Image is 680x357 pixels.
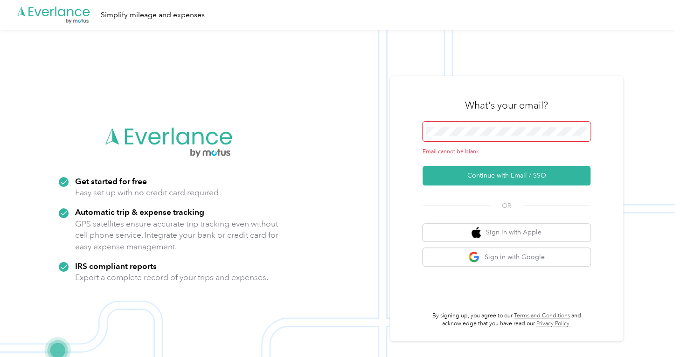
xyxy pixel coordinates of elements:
p: GPS satellites ensure accurate trip tracking even without cell phone service. Integrate your bank... [75,218,279,253]
p: By signing up, you agree to our and acknowledge that you have read our . [423,312,590,328]
h3: What's your email? [465,99,548,112]
button: google logoSign in with Google [423,248,590,266]
a: Terms and Conditions [514,312,570,319]
button: apple logoSign in with Apple [423,224,590,242]
strong: Get started for free [75,176,147,186]
div: Simplify mileage and expenses [101,9,205,21]
span: OR [490,201,523,211]
strong: Automatic trip & expense tracking [75,207,204,217]
img: google logo [468,251,480,263]
p: Easy set up with no credit card required [75,187,219,199]
div: Email cannot be blank [423,148,590,156]
button: Continue with Email / SSO [423,166,590,185]
a: Privacy Policy [536,320,569,327]
p: Export a complete record of your trips and expenses. [75,272,268,283]
strong: IRS compliant reports [75,261,157,271]
img: apple logo [472,227,481,239]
